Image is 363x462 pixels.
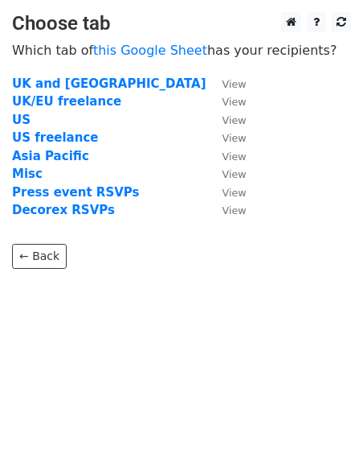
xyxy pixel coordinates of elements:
[93,43,207,58] a: this Google Sheet
[206,203,247,217] a: View
[12,12,351,35] h3: Choose tab
[222,96,247,108] small: View
[12,185,139,200] a: Press event RSVPs
[12,244,67,269] a: ← Back
[206,76,247,91] a: View
[12,149,89,163] a: Asia Pacific
[222,187,247,199] small: View
[12,42,351,59] p: Which tab of has your recipients?
[12,76,206,91] a: UK and [GEOGRAPHIC_DATA]
[206,94,247,109] a: View
[222,168,247,180] small: View
[222,151,247,163] small: View
[222,78,247,90] small: View
[222,114,247,126] small: View
[222,132,247,144] small: View
[12,130,98,145] a: US freelance
[206,185,247,200] a: View
[12,113,31,127] a: US
[12,94,121,109] a: UK/EU freelance
[12,203,115,217] a: Decorex RSVPs
[222,204,247,217] small: View
[206,149,247,163] a: View
[12,167,43,181] a: Misc
[206,113,247,127] a: View
[206,130,247,145] a: View
[206,167,247,181] a: View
